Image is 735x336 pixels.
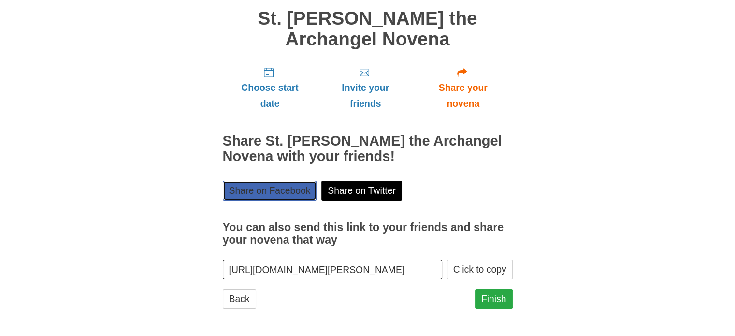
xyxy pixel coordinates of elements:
a: Share on Twitter [321,181,402,201]
a: Finish [475,289,513,309]
span: Choose start date [232,80,308,112]
a: Invite your friends [317,59,413,117]
span: Share your novena [423,80,503,112]
h1: St. [PERSON_NAME] the Archangel Novena [223,8,513,49]
a: Share on Facebook [223,181,317,201]
span: Invite your friends [327,80,404,112]
button: Click to copy [447,260,513,279]
a: Back [223,289,256,309]
h2: Share St. [PERSON_NAME] the Archangel Novena with your friends! [223,133,513,164]
a: Share your novena [414,59,513,117]
a: Choose start date [223,59,317,117]
h3: You can also send this link to your friends and share your novena that way [223,221,513,246]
